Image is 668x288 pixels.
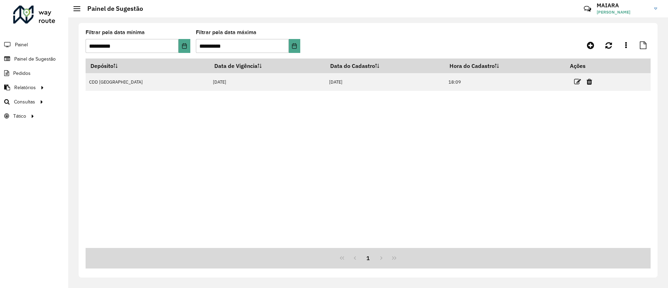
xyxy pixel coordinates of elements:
span: Tático [13,112,26,120]
span: Painel de Sugestão [14,55,56,63]
label: Filtrar pela data mínima [86,28,145,37]
button: Choose Date [178,39,190,53]
a: Contato Rápido [580,1,595,16]
td: [DATE] [325,73,445,91]
td: [DATE] [209,73,325,91]
th: Data do Cadastro [325,59,445,73]
button: Choose Date [289,39,300,53]
a: Excluir [587,77,592,86]
span: Pedidos [13,70,31,77]
span: Painel [15,41,28,48]
span: Consultas [14,98,35,106]
td: CDD [GEOGRAPHIC_DATA] [86,73,209,91]
h3: MAIARA [597,2,649,9]
th: Ações [565,59,607,73]
h2: Painel de Sugestão [80,5,143,13]
th: Hora do Cadastro [445,59,565,73]
button: 1 [361,251,375,265]
label: Filtrar pela data máxima [196,28,256,37]
th: Data de Vigência [209,59,325,73]
th: Depósito [86,59,209,73]
a: Editar [574,77,581,86]
td: 18:09 [445,73,565,91]
span: [PERSON_NAME] [597,9,649,15]
span: Relatórios [14,84,36,91]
